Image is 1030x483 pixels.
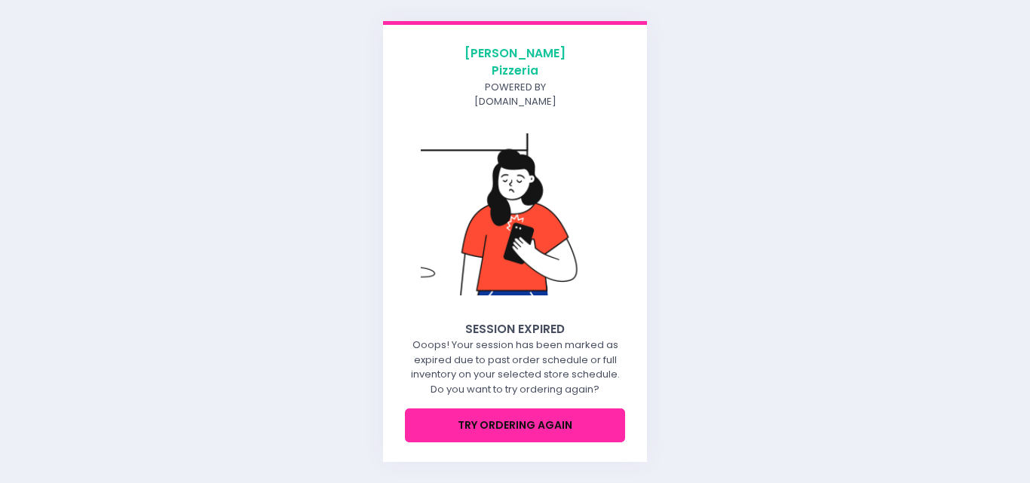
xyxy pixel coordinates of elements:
a: [PERSON_NAME] Pizzeria [454,44,576,80]
div: powered by [DOMAIN_NAME] [454,80,576,109]
button: try ordering again [405,408,625,442]
img: image [421,133,609,295]
div: Session Expired [405,320,625,338]
div: Ooops! Your session has been marked as expired due to past order schedule or full inventory on yo... [405,338,625,396]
